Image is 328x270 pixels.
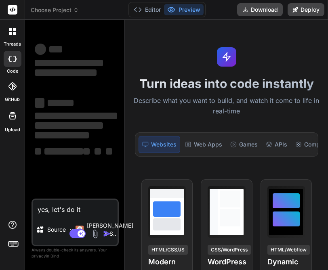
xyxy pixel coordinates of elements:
span: ‌ [35,113,117,119]
label: GitHub [5,96,20,103]
button: Editor [130,4,164,15]
span: ‌ [95,148,101,155]
span: ‌ [106,148,112,155]
span: ‌ [49,46,62,52]
label: code [7,68,18,75]
div: HTML/Webflow [267,245,310,255]
textarea: yes, let's do it [33,200,118,214]
div: CSS/WordPress [208,245,251,255]
div: HTML/CSS/JS [148,245,188,255]
span: ‌ [35,69,97,76]
img: attachment [90,229,100,239]
span: ‌ [35,98,44,108]
span: Choose Project [31,6,79,14]
img: Pick Models [68,226,75,233]
span: ‌ [35,60,103,66]
div: Web Apps [182,136,225,153]
span: ‌ [35,44,46,55]
span: ‌ [48,100,74,106]
div: Websites [139,136,180,153]
img: icon [103,230,111,238]
h1: Turn ideas into code instantly [130,76,324,91]
span: ‌ [44,148,83,155]
span: ‌ [35,148,41,155]
button: Deploy [288,3,324,16]
p: [PERSON_NAME] 4 S.. [87,222,133,238]
div: APIs [263,136,290,153]
button: Download [237,3,283,16]
label: threads [4,41,21,48]
p: Describe what you want to build, and watch it come to life in real-time [130,96,324,116]
label: Upload [5,126,20,133]
span: ‌ [35,122,103,129]
span: ‌ [83,148,90,155]
p: Source [47,226,66,234]
span: ‌ [35,132,89,138]
span: privacy [32,253,46,258]
img: Claude 4 Sonnet [76,226,84,234]
div: Games [227,136,261,153]
p: Always double-check its answers. Your in Bind [32,246,119,260]
button: Preview [164,4,204,15]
